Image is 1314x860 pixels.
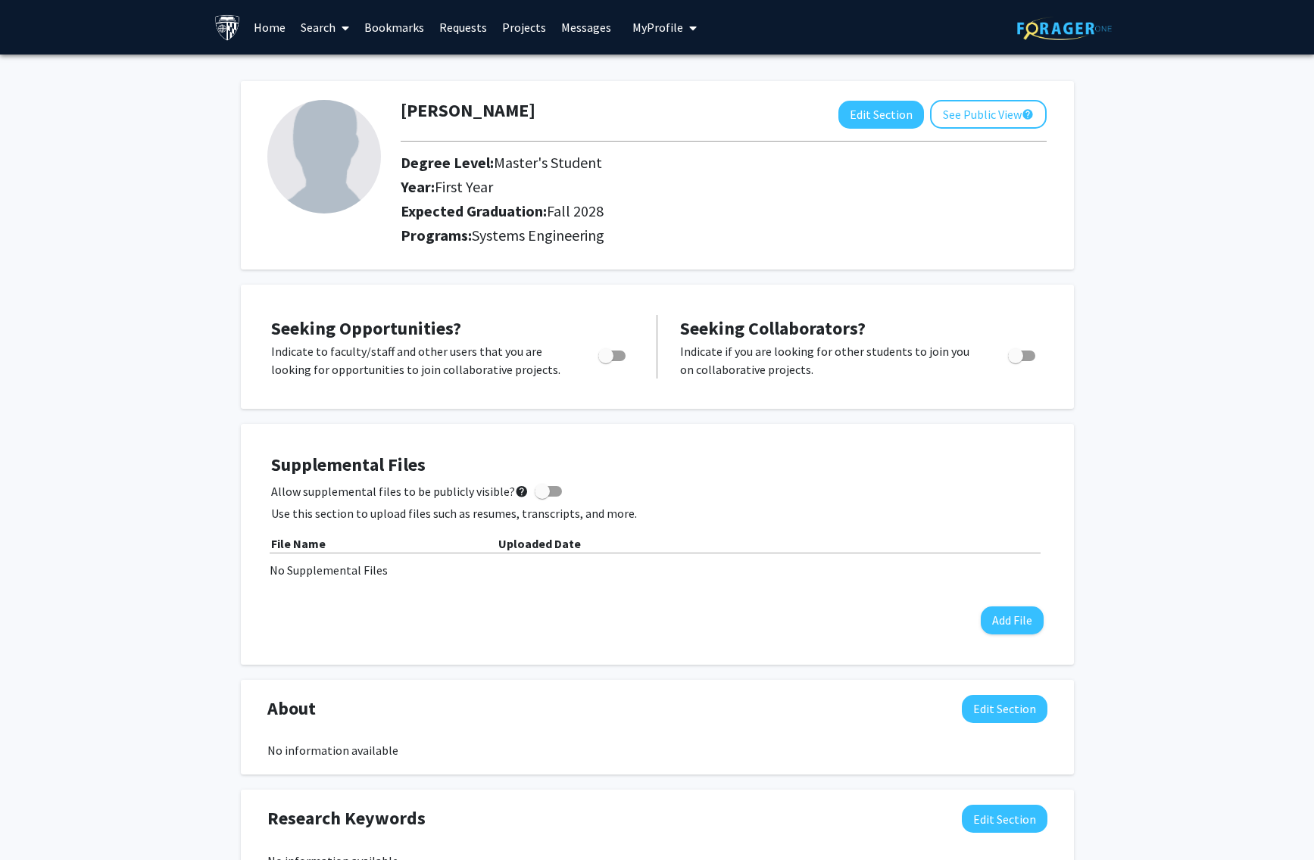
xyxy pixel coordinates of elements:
[271,316,461,340] span: Seeking Opportunities?
[680,316,866,340] span: Seeking Collaborators?
[271,342,570,379] p: Indicate to faculty/staff and other users that you are looking for opportunities to join collabor...
[1022,105,1034,123] mat-icon: help
[271,454,1044,476] h4: Supplemental Files
[270,561,1045,579] div: No Supplemental Files
[293,1,357,54] a: Search
[554,1,619,54] a: Messages
[357,1,432,54] a: Bookmarks
[1002,342,1044,365] div: Toggle
[680,342,979,379] p: Indicate if you are looking for other students to join you on collaborative projects.
[592,342,634,365] div: Toggle
[930,100,1047,129] button: See Public View
[401,226,1047,245] h2: Programs:
[632,20,683,35] span: My Profile
[515,482,529,500] mat-icon: help
[271,482,529,500] span: Allow supplemental files to be publicly visible?
[1017,17,1112,40] img: ForagerOne Logo
[246,1,293,54] a: Home
[267,100,381,213] img: Profile Picture
[401,178,943,196] h2: Year:
[498,536,581,551] b: Uploaded Date
[401,202,943,220] h2: Expected Graduation:
[214,14,241,41] img: Johns Hopkins University Logo
[962,695,1047,723] button: Edit About
[435,177,493,196] span: First Year
[267,805,426,832] span: Research Keywords
[981,606,1044,634] button: Add File
[494,153,602,172] span: Master's Student
[11,792,64,849] iframe: Chat
[495,1,554,54] a: Projects
[271,504,1044,522] p: Use this section to upload files such as resumes, transcripts, and more.
[401,154,943,172] h2: Degree Level:
[267,741,1047,759] div: No information available
[962,805,1047,833] button: Edit Research Keywords
[432,1,495,54] a: Requests
[472,226,604,245] span: Systems Engineering
[401,100,535,122] h1: [PERSON_NAME]
[547,201,604,220] span: Fall 2028
[267,695,316,722] span: About
[838,101,924,129] button: Edit Section
[271,536,326,551] b: File Name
